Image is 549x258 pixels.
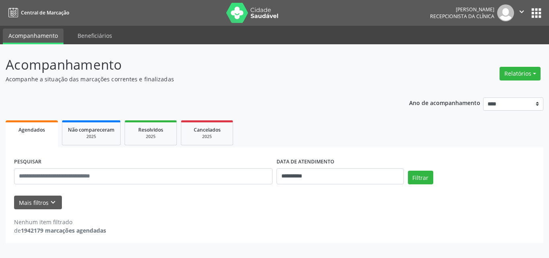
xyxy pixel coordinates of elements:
[3,29,64,44] a: Acompanhamento
[21,9,69,16] span: Central de Marcação
[6,55,382,75] p: Acompanhamento
[6,6,69,19] a: Central de Marcação
[277,156,334,168] label: DATA DE ATENDIMENTO
[194,126,221,133] span: Cancelados
[14,156,41,168] label: PESQUISAR
[517,7,526,16] i: 
[18,126,45,133] span: Agendados
[68,134,115,140] div: 2025
[6,75,382,83] p: Acompanhe a situação das marcações correntes e finalizadas
[500,67,541,80] button: Relatórios
[430,6,494,13] div: [PERSON_NAME]
[187,134,227,140] div: 2025
[430,13,494,20] span: Recepcionista da clínica
[138,126,163,133] span: Resolvidos
[514,4,529,21] button: 
[408,171,433,184] button: Filtrar
[497,4,514,21] img: img
[72,29,118,43] a: Beneficiários
[21,227,106,234] strong: 1942179 marcações agendadas
[14,196,62,210] button: Mais filtroskeyboard_arrow_down
[131,134,171,140] div: 2025
[14,218,106,226] div: Nenhum item filtrado
[529,6,543,20] button: apps
[49,198,57,207] i: keyboard_arrow_down
[14,226,106,235] div: de
[68,126,115,133] span: Não compareceram
[409,97,480,107] p: Ano de acompanhamento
